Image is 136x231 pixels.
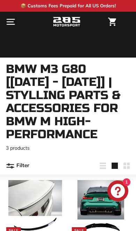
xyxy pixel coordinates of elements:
inbox-online-store-chat: Shopify online store chat [105,180,130,203]
p: 📦 Customs Fees Prepaid for All US Orders! [21,2,116,9]
img: Logo_285_Motorsport_areodynamics_components [53,16,81,28]
p: 3 products [6,144,130,152]
a: Cart [105,12,120,32]
button: Filter [6,157,29,174]
h1: BMW M3 G80 [[DATE] - [DATE]] | Stylling parts & accessories for BMW M High-Performance [6,63,130,141]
